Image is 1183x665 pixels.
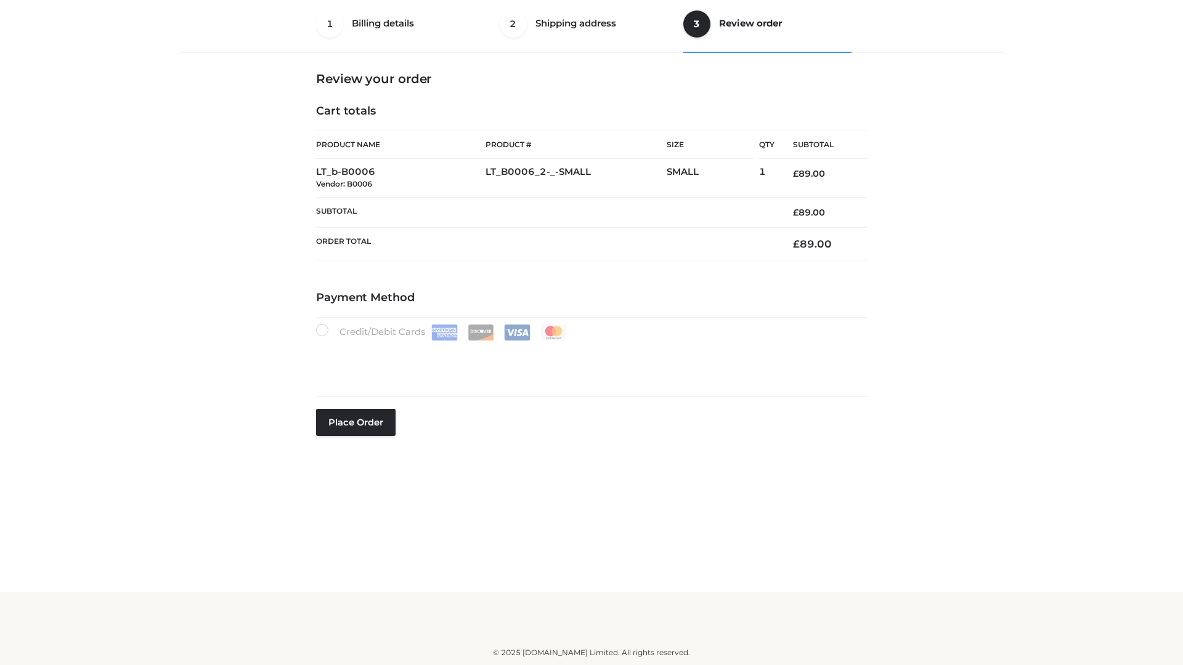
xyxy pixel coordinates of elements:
th: Subtotal [316,197,774,227]
h4: Cart totals [316,105,867,118]
td: LT_B0006_2-_-SMALL [486,159,667,198]
th: Subtotal [774,131,867,159]
img: Discover [468,324,494,341]
small: Vendor: B0006 [316,179,372,188]
td: SMALL [667,159,759,198]
th: Size [667,131,753,159]
span: £ [793,207,799,218]
img: Visa [504,324,531,341]
div: © 2025 [DOMAIN_NAME] Limited. All rights reserved. [183,647,1000,659]
td: 1 [759,159,774,198]
h4: Payment Method [316,291,867,305]
bdi: 89.00 [793,168,825,179]
th: Qty [759,131,774,159]
th: Product # [486,131,667,159]
img: Mastercard [540,324,567,341]
label: Credit/Debit Cards [316,324,568,341]
span: £ [793,238,800,250]
img: Amex [431,324,458,341]
bdi: 89.00 [793,207,825,218]
h3: Review your order [316,71,867,86]
th: Order Total [316,228,774,260]
span: £ [793,168,799,179]
bdi: 89.00 [793,238,832,250]
td: LT_b-B0006 [316,159,486,198]
iframe: Secure payment input frame [314,338,864,383]
button: Place order [316,409,396,436]
th: Product Name [316,131,486,159]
